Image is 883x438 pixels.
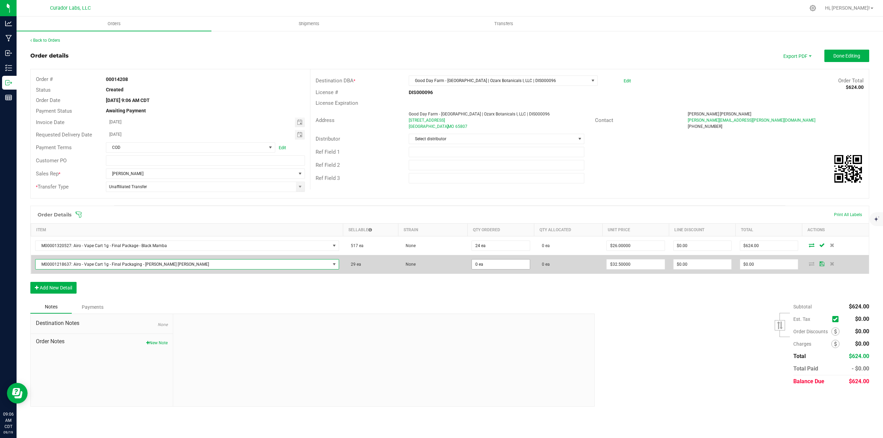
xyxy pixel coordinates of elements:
span: [PERSON_NAME] [106,169,296,179]
input: 0 [740,259,798,269]
span: COD [106,143,266,152]
span: [PERSON_NAME][EMAIL_ADDRESS][PERSON_NAME][DOMAIN_NAME] [688,118,815,123]
th: Qty Ordered [467,224,534,236]
span: Total [793,353,806,359]
span: Requested Delivery Date [36,132,92,138]
span: Order # [36,76,53,82]
span: Sales Rep [36,171,59,177]
div: Manage settings [808,5,817,11]
input: 0 [607,259,664,269]
span: License # [316,89,338,95]
span: Delete Order Detail [827,243,837,247]
span: MO [448,124,454,129]
span: $0.00 [855,340,869,347]
span: Ref Field 2 [316,162,340,168]
qrcode: 00014208 [834,155,862,183]
span: None [158,322,168,327]
span: $624.00 [849,353,869,359]
span: Destination DBA [316,78,354,84]
strong: 00014208 [106,77,128,82]
a: Back to Orders [30,38,60,43]
inline-svg: Inbound [5,50,12,57]
span: NO DATA FOUND [35,241,339,251]
span: [PERSON_NAME] [720,112,751,116]
span: [GEOGRAPHIC_DATA] [409,124,448,129]
th: Unit Price [602,224,669,236]
span: Delete Order Detail [827,262,837,266]
span: None [402,262,416,267]
div: Order details [30,52,69,60]
input: 0 [674,259,731,269]
p: 09/19 [3,430,13,435]
span: Transfer Type [36,184,69,190]
input: 0 [674,241,731,251]
strong: Created [106,87,123,92]
h1: Order Details [38,212,71,217]
span: $0.00 [855,316,869,322]
inline-svg: Manufacturing [5,35,12,42]
iframe: Resource center [7,383,28,404]
input: 0 [607,241,664,251]
inline-svg: Reports [5,94,12,101]
span: Done Editing [833,53,860,59]
span: 0 ea [538,243,550,248]
input: 0 [472,259,529,269]
strong: [DATE] 9:06 AM CDT [106,98,150,103]
span: Calculate excise tax [832,315,842,324]
th: Line Discount [669,224,736,236]
p: 09:06 AM CDT [3,411,13,430]
span: Distributor [316,136,340,142]
span: M00001320527: Airo - Vape Cart 1g - Final Package - Black Mamba [36,241,330,251]
button: Add New Detail [30,282,77,294]
th: Actions [802,224,869,236]
span: Payment Terms [36,144,72,151]
span: Payment Status [36,108,72,114]
div: Notes [30,301,72,314]
span: Save Order Detail [817,243,827,247]
th: Item [31,224,343,236]
span: 517 ea [347,243,364,248]
span: Ref Field 3 [316,175,340,181]
span: Good Day Farm - [GEOGRAPHIC_DATA] | Ozarx Botanicals I, LLC | DIS000096 [409,112,550,116]
th: Total [736,224,802,236]
a: Shipments [211,17,406,31]
button: Done Editing [824,50,869,62]
span: [STREET_ADDRESS] [409,118,445,123]
span: Good Day Farm - [GEOGRAPHIC_DATA] | Ozarx Botanicals I, LLC | DIS000096 [409,76,589,85]
span: Status [36,87,51,93]
span: Est. Tax [793,316,830,322]
span: $0.00 [855,328,869,335]
span: Ref Field 1 [316,149,340,155]
span: [PHONE_NUMBER] [688,124,722,129]
a: Orders [17,17,211,31]
span: Order Notes [36,337,168,346]
span: Select distributor [409,134,576,144]
a: Edit [279,145,286,150]
a: Transfers [406,17,601,31]
span: 65807 [455,124,467,129]
th: Sellable [343,224,398,236]
span: None [402,243,416,248]
a: Edit [624,78,631,83]
span: Balance Due [793,378,824,385]
span: Address [316,117,335,123]
input: 0 [472,241,529,251]
strong: Awaiting Payment [106,108,146,113]
button: New Note [146,340,168,346]
strong: $624.00 [846,84,864,90]
span: Shipments [289,21,329,27]
th: Qty Allocated [534,224,603,236]
span: Hi, [PERSON_NAME]! [825,5,870,11]
span: Orders [98,21,130,27]
span: 0 ea [538,262,550,267]
span: Destination Notes [36,319,168,327]
span: License Expiration [316,100,358,106]
span: $624.00 [849,378,869,385]
span: Toggle calendar [295,118,305,127]
div: Payments [72,301,113,313]
span: [PERSON_NAME] [688,112,719,116]
span: Transfers [485,21,523,27]
span: Export PDF [776,50,817,62]
span: - $0.00 [852,365,869,372]
inline-svg: Outbound [5,79,12,86]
